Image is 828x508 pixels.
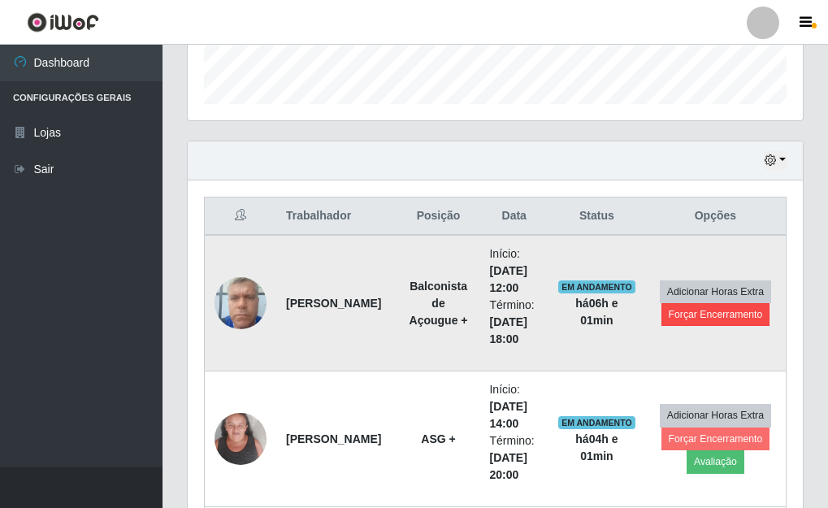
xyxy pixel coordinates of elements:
[489,381,539,432] li: Início:
[687,450,744,473] button: Avaliação
[575,432,618,462] strong: há 04 h e 01 min
[558,416,635,429] span: EM ANDAMENTO
[489,315,527,345] time: [DATE] 18:00
[660,404,771,427] button: Adicionar Horas Extra
[661,303,770,326] button: Forçar Encerramento
[661,428,770,450] button: Forçar Encerramento
[575,297,618,327] strong: há 06 h e 01 min
[645,198,787,236] th: Opções
[548,198,645,236] th: Status
[397,198,480,236] th: Posição
[489,400,527,430] time: [DATE] 14:00
[215,404,267,473] img: 1737544290674.jpeg
[410,280,468,327] strong: Balconista de Açougue +
[660,280,771,303] button: Adicionar Horas Extra
[489,451,527,481] time: [DATE] 20:00
[421,432,455,445] strong: ASG +
[286,432,381,445] strong: [PERSON_NAME]
[215,268,267,337] img: 1747678149354.jpeg
[276,198,397,236] th: Trabalhador
[489,264,527,294] time: [DATE] 12:00
[489,297,539,348] li: Término:
[27,12,99,33] img: CoreUI Logo
[286,297,381,310] strong: [PERSON_NAME]
[479,198,548,236] th: Data
[489,432,539,484] li: Término:
[489,245,539,297] li: Início:
[558,280,635,293] span: EM ANDAMENTO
